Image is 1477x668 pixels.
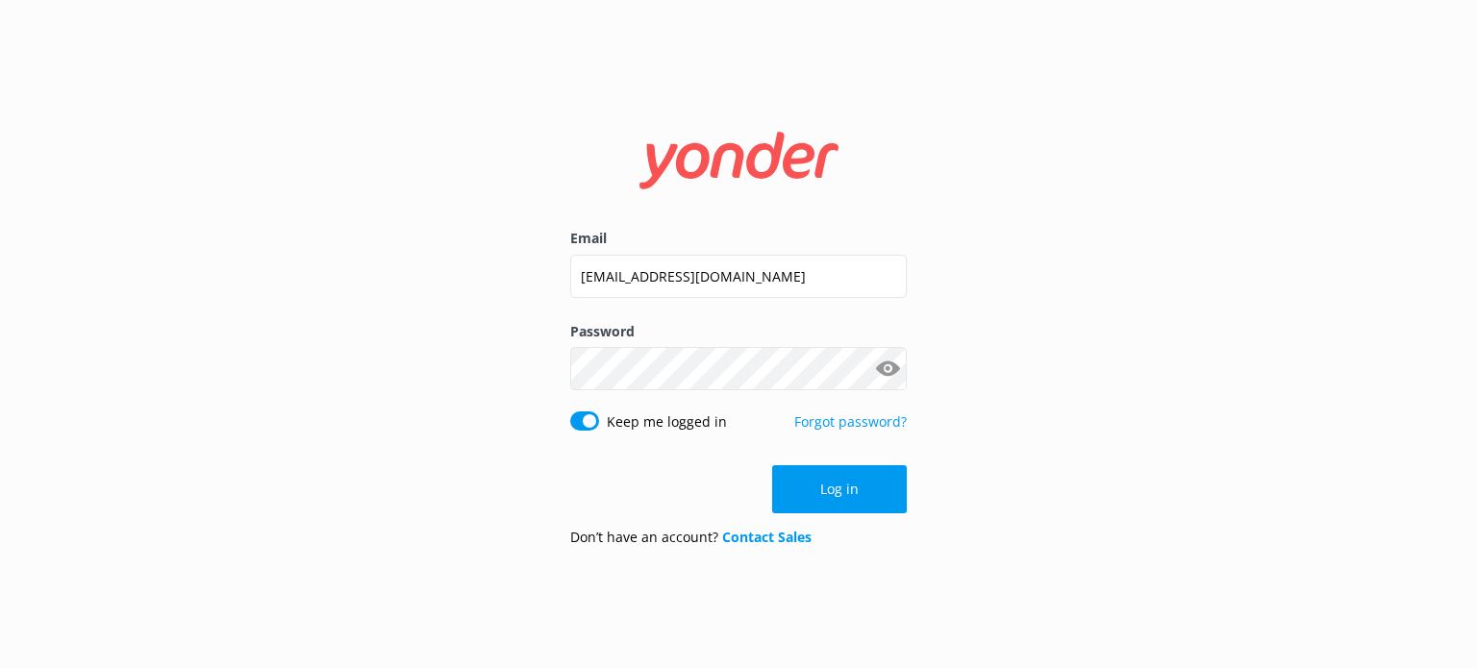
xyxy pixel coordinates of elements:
label: Email [570,228,907,249]
p: Don’t have an account? [570,527,812,548]
button: Show password [868,350,907,388]
button: Log in [772,465,907,513]
a: Contact Sales [722,528,812,546]
label: Keep me logged in [607,411,727,433]
input: user@emailaddress.com [570,255,907,298]
a: Forgot password? [794,412,907,431]
label: Password [570,321,907,342]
